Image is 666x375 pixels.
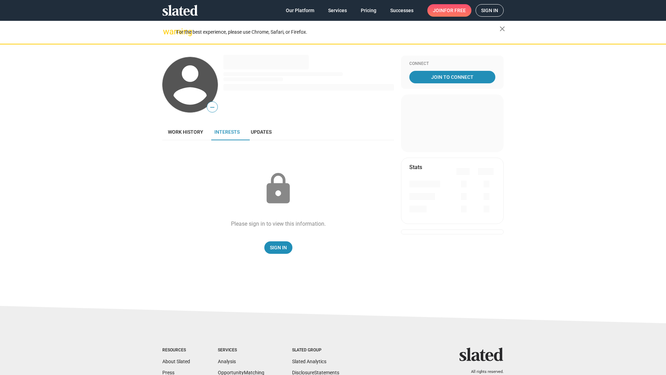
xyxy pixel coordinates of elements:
[163,27,171,36] mat-icon: warning
[427,4,471,17] a: Joinfor free
[209,124,245,140] a: Interests
[270,241,287,254] span: Sign In
[292,348,339,353] div: Slated Group
[251,129,272,135] span: Updates
[498,25,506,33] mat-icon: close
[218,359,236,364] a: Analysis
[292,359,326,364] a: Slated Analytics
[286,4,314,17] span: Our Platform
[231,220,326,227] div: Please sign in to view this information.
[261,172,296,206] mat-icon: lock
[168,129,203,135] span: Work history
[245,124,277,140] a: Updates
[328,4,347,17] span: Services
[361,4,376,17] span: Pricing
[444,4,466,17] span: for free
[476,4,504,17] a: Sign in
[162,348,190,353] div: Resources
[218,348,264,353] div: Services
[409,71,495,83] a: Join To Connect
[280,4,320,17] a: Our Platform
[433,4,466,17] span: Join
[162,124,209,140] a: Work history
[409,164,422,171] mat-card-title: Stats
[481,5,498,16] span: Sign in
[385,4,419,17] a: Successes
[264,241,292,254] a: Sign In
[207,103,217,112] span: —
[323,4,352,17] a: Services
[411,71,494,83] span: Join To Connect
[162,359,190,364] a: About Slated
[214,129,240,135] span: Interests
[355,4,382,17] a: Pricing
[176,27,499,37] div: For the best experience, please use Chrome, Safari, or Firefox.
[390,4,413,17] span: Successes
[409,61,495,67] div: Connect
